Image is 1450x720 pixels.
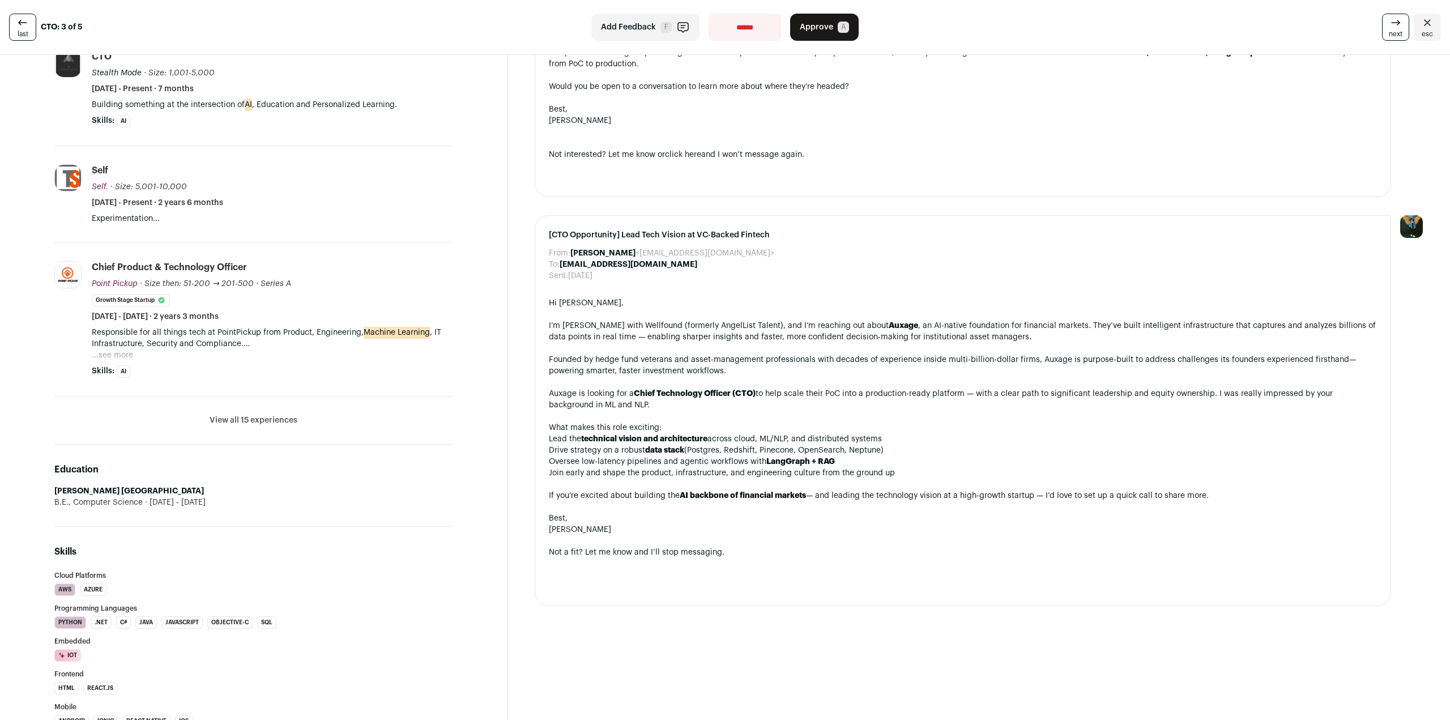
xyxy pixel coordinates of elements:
dt: From: [549,248,570,259]
span: [DATE] - Present · 7 months [92,83,194,95]
img: d5ac2a2f80a06f5cba44ff3cc08dd311d0bcaac235a8a77412fbe1598dda13a5.png [55,165,81,191]
b: [PERSON_NAME] [570,249,636,257]
div: Auxage is looking for a to help scale their PoC into a production-ready platform — with a clear p... [549,388,1377,411]
li: JavaScript [161,616,203,629]
li: Azure [80,583,106,596]
span: Skills: [92,115,114,126]
a: Close [1414,14,1441,41]
strong: CTO: 3 of 5 [41,22,83,33]
span: [DATE] - [DATE] · 2 years 3 months [92,311,219,322]
button: ...see more [92,350,133,361]
span: · Size then: 51-200 → 201-500 [140,280,254,288]
p: Experimentation... [92,213,453,224]
p: Responsible for all things tech at PointPickup from Product, Engineering, , IT Infrastructure, Se... [92,327,453,350]
h3: Embedded [54,638,453,645]
li: AI [117,115,130,127]
h2: Education [54,463,453,476]
div: I’m [PERSON_NAME] with Wellfound (formerly AngelList Talent), and I’m reaching out about , an AI-... [549,320,1377,343]
div: Best, [549,104,1377,115]
strong: Chief Technology Officer (CTO) [634,390,756,398]
span: · [256,278,258,289]
strong: technical vision and architecture [581,435,707,443]
dt: Sent: [549,270,568,282]
span: Add Feedback [601,22,656,33]
strong: Auxage [889,322,918,330]
li: Join early and shape the product, infrastructure, and engineering culture from the ground up [549,467,1377,479]
span: · Size: 5,001-10,000 [110,183,187,191]
div: What makes this role exciting: [549,422,1377,433]
img: bd3ad82c74a03cf3bc6113f465d7b391c9640f61f774d48f2015530d901240c9.jpg [55,262,81,288]
li: Oversee low-latency pipelines and agentic workflows with [549,456,1377,467]
span: [DATE] - [DATE] [143,497,206,508]
li: Python [54,616,86,629]
li: Growth Stage Startup [92,294,170,306]
button: Approve A [790,14,859,41]
button: View all 15 experiences [210,415,297,426]
strong: LangGraph + RAG [766,458,835,466]
p: Building something at the intersection of , Education and Personalized Learning. [92,99,453,110]
li: Objective-C [207,616,253,629]
li: React.js [83,682,117,695]
strong: AI backbone of financial markets [680,492,806,500]
h3: Frontend [54,671,453,678]
span: Series A [261,280,291,288]
h3: Mobile [54,704,453,710]
dt: To: [549,259,560,270]
div: [PERSON_NAME] [549,115,1377,126]
li: IOT [54,649,81,662]
div: Chief Product & Technology Officer [92,261,247,274]
strong: data stack [645,446,684,454]
span: Self. [92,183,108,191]
mark: AI [245,99,252,111]
a: next [1382,14,1409,41]
div: B.E., Computer Science [54,497,453,508]
button: Add Feedback F [591,14,700,41]
img: ed6e402a82511f48c3d5e61d7ec96509f783f67ce830f9619f6ce908609082c0.jpg [55,51,81,77]
div: Self [92,164,108,177]
li: Lead the across cloud, ML/NLP, and distributed systems [549,433,1377,445]
span: A [838,22,849,33]
div: Not a fit? Let me know and I’ll stop messaging. [549,547,1377,558]
li: HTML [54,682,79,695]
div: CTO [92,50,112,63]
div: Would you be open to a conversation to learn more about where they’re headed? [549,81,1377,92]
div: Hi [PERSON_NAME], [549,297,1377,309]
div: Founded by hedge fund veterans and asset-management professionals with decades of experience insi... [549,354,1377,377]
span: · Size: 1,001-5,000 [144,69,215,77]
span: F [660,22,672,33]
span: esc [1422,29,1433,39]
span: last [18,29,28,39]
span: Point Pickup [92,280,138,288]
strong: [PERSON_NAME] [GEOGRAPHIC_DATA] [54,487,204,495]
img: 12031951-medium_jpg [1400,215,1423,238]
li: .NET [91,616,112,629]
span: [CTO Opportunity] Lead Tech Vision at VC-Backed Fintech [549,229,1377,241]
span: Stealth Mode [92,69,142,77]
span: [DATE] - Present · 2 years 6 months [92,197,223,208]
li: Drive strategy on a robust (Postgres, Redshift, Pinecone, OpenSearch, Neptune) [549,445,1377,456]
dd: <[EMAIL_ADDRESS][DOMAIN_NAME]> [570,248,774,259]
h3: Cloud Platforms [54,572,453,579]
div: If you’re excited about building the — and leading the technology vision at a high-growth startup... [549,490,1377,501]
mark: Machine Learning [364,326,430,339]
a: click here [665,151,701,159]
h3: Programming Languages [54,605,453,612]
a: last [9,14,36,41]
span: Skills: [92,365,114,377]
span: next [1389,29,1402,39]
div: Best, [549,513,1377,524]
div: [PERSON_NAME] [549,524,1377,535]
div: Not interested? Let me know or and I won’t message again. [549,149,1377,160]
div: The platform is being shaped alongside domain experts who know the pain points firsthand, and the... [549,47,1377,70]
li: C# [116,616,131,629]
li: SQL [257,616,276,629]
span: Approve [800,22,833,33]
dd: [DATE] [568,270,592,282]
h2: Skills [54,545,453,559]
li: AI [117,365,130,378]
li: Java [135,616,157,629]
li: AWS [54,583,75,596]
b: [EMAIL_ADDRESS][DOMAIN_NAME] [560,261,697,269]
